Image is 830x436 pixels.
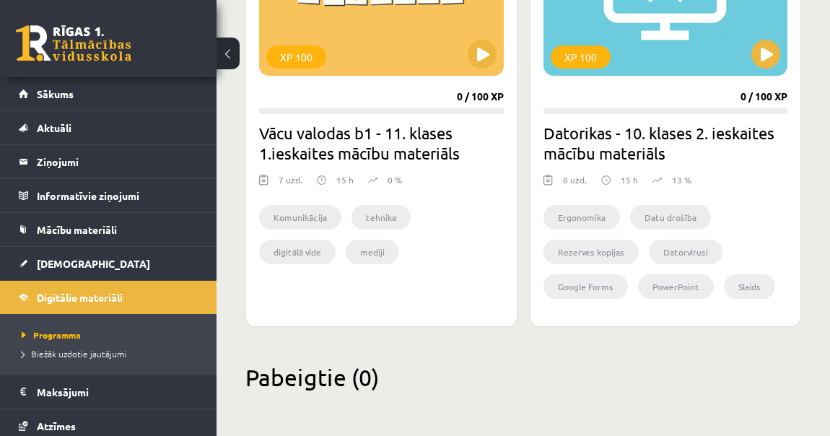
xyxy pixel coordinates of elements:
a: Programma [22,328,202,341]
h2: Pabeigtie (0) [245,363,801,391]
li: Ergonomika [543,205,620,230]
span: Digitālie materiāli [37,291,123,304]
p: 0 % [388,173,402,186]
a: Informatīvie ziņojumi [19,179,198,212]
a: [DEMOGRAPHIC_DATA] [19,247,198,280]
a: Maksājumi [19,375,198,409]
span: Biežāk uzdotie jautājumi [22,348,126,359]
a: Rīgas 1. Tālmācības vidusskola [16,25,131,61]
legend: Informatīvie ziņojumi [37,179,198,212]
a: Biežāk uzdotie jautājumi [22,347,202,360]
p: 15 h [621,173,638,186]
span: Mācību materiāli [37,223,117,236]
li: Google Forms [543,274,628,299]
a: Digitālie materiāli [19,281,198,314]
div: XP 100 [551,45,611,69]
p: 13 % [672,173,691,186]
a: Ziņojumi [19,145,198,178]
li: Datu drošība [630,205,711,230]
h2: Vācu valodas b1 - 11. klases 1.ieskaites mācību materiāls [259,123,504,163]
legend: Ziņojumi [37,145,198,178]
li: Slaids [724,274,775,299]
div: XP 100 [266,45,326,69]
li: mediji [346,240,399,264]
li: PowerPoint [638,274,714,299]
h2: Datorikas - 10. klases 2. ieskaites mācību materiāls [543,123,788,163]
a: Aktuāli [19,111,198,144]
span: Sākums [37,87,74,100]
li: Rezerves kopijas [543,240,639,264]
p: 15 h [336,173,354,186]
a: Mācību materiāli [19,213,198,246]
a: Sākums [19,77,198,110]
span: Programma [22,329,81,341]
span: [DEMOGRAPHIC_DATA] [37,257,150,270]
span: Atzīmes [37,419,76,432]
li: digitālā vide [259,240,336,264]
li: Komunikācija [259,205,341,230]
legend: Maksājumi [37,375,198,409]
li: Datorvīrusi [649,240,722,264]
div: 7 uzd. [279,173,302,195]
div: 8 uzd. [563,173,587,195]
span: Aktuāli [37,121,71,134]
li: tehnika [351,205,411,230]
